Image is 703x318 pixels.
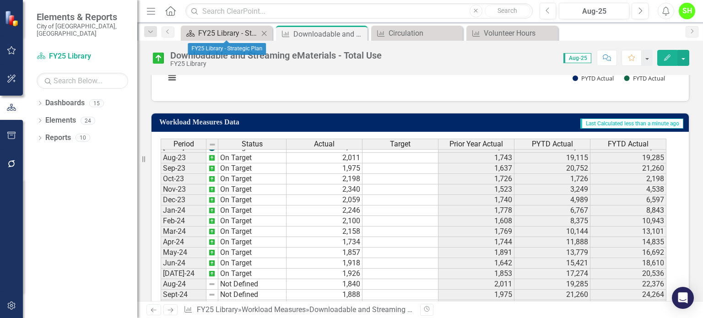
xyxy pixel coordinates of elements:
[438,184,514,195] td: 1,523
[438,216,514,226] td: 1,608
[218,300,287,311] td: On Target
[218,174,287,184] td: On Target
[287,195,362,205] td: 2,059
[438,279,514,290] td: 2,011
[161,269,206,279] td: [DATE]-24
[218,216,287,226] td: On Target
[438,300,514,311] td: 2,198
[514,216,590,226] td: 8,375
[590,153,666,163] td: 19,285
[161,163,206,174] td: Sep-23
[242,140,263,148] span: Status
[373,27,460,39] a: Circulation
[438,163,514,174] td: 1,637
[287,216,362,226] td: 2,100
[514,269,590,279] td: 17,274
[197,305,238,314] a: FY25 Library
[573,74,614,82] button: Show PYTD Actual
[89,99,104,107] div: 15
[287,248,362,258] td: 1,857
[287,163,362,174] td: 1,975
[559,3,629,19] button: Aug-25
[208,228,216,235] img: AQAAAAAAAAAAAAAAAAAAAAAAAAAAAAAAAAAAAAAAAAAAAAAAAAAAAAAAAAAAAAAAAAAAAAAAAAAAAAAAAAAAAAAAAAAAAAAAA...
[161,226,206,237] td: Mar-24
[218,237,287,248] td: On Target
[5,11,21,27] img: ClearPoint Strategy
[161,248,206,258] td: May-24
[590,184,666,195] td: 4,538
[161,258,206,269] td: Jun-24
[208,207,216,214] img: AQAAAAAAAAAAAAAAAAAAAAAAAAAAAAAAAAAAAAAAAAAAAAAAAAAAAAAAAAAAAAAAAAAAAAAAAAAAAAAAAAAAAAAAAAAAAAAAA...
[287,174,362,184] td: 2,198
[293,28,365,40] div: Downloadable and Streaming eMaterials - Total Use
[514,195,590,205] td: 4,989
[37,11,128,22] span: Elements & Reports
[218,195,287,205] td: On Target
[590,205,666,216] td: 8,843
[309,305,477,314] div: Downloadable and Streaming eMaterials - Total Use
[514,237,590,248] td: 11,888
[208,196,216,204] img: AQAAAAAAAAAAAAAAAAAAAAAAAAAAAAAAAAAAAAAAAAAAAAAAAAAAAAAAAAAAAAAAAAAAAAAAAAAAAAAAAAAAAAAAAAAAAAAAA...
[161,290,206,300] td: Sept-24
[514,300,590,311] td: 2,198
[218,258,287,269] td: On Target
[45,133,71,143] a: Reports
[287,258,362,269] td: 1,918
[161,237,206,248] td: Apr-24
[242,305,306,314] a: Workload Measures
[590,290,666,300] td: 24,264
[287,237,362,248] td: 1,734
[438,248,514,258] td: 1,891
[590,174,666,184] td: 2,198
[390,140,411,148] span: Target
[590,195,666,205] td: 6,597
[438,258,514,269] td: 1,642
[562,6,626,17] div: Aug-25
[469,27,556,39] a: Volunteer Hours
[208,217,216,225] img: AQAAAAAAAAAAAAAAAAAAAAAAAAAAAAAAAAAAAAAAAAAAAAAAAAAAAAAAAAAAAAAAAAAAAAAAAAAAAAAAAAAAAAAAAAAAAAAAA...
[514,279,590,290] td: 19,285
[166,71,178,84] button: View chart menu, Chart
[514,226,590,237] td: 10,144
[37,51,128,62] a: FY25 Library
[438,153,514,163] td: 1,743
[208,238,216,246] img: AQAAAAAAAAAAAAAAAAAAAAAAAAAAAAAAAAAAAAAAAAAAAAAAAAAAAAAAAAAAAAAAAAAAAAAAAAAAAAAAAAAAAAAAAAAAAAAAA...
[218,184,287,195] td: On Target
[208,154,216,162] img: AQAAAAAAAAAAAAAAAAAAAAAAAAAAAAAAAAAAAAAAAAAAAAAAAAAAAAAAAAAAAAAAAAAAAAAAAAAAAAAAAAAAAAAAAAAAAAAAA...
[188,43,266,55] div: FY25 Library - Strategic Plan
[208,259,216,267] img: AQAAAAAAAAAAAAAAAAAAAAAAAAAAAAAAAAAAAAAAAAAAAAAAAAAAAAAAAAAAAAAAAAAAAAAAAAAAAAAAAAAAAAAAAAAAAAAAA...
[161,279,206,290] td: Aug-24
[438,226,514,237] td: 1,769
[590,226,666,237] td: 13,101
[161,195,206,205] td: Dec-23
[514,174,590,184] td: 1,726
[76,134,90,142] div: 10
[161,216,206,226] td: Feb-24
[563,53,591,63] span: Aug-25
[173,140,194,148] span: Period
[185,3,532,19] input: Search ClearPoint...
[170,50,382,60] div: Downloadable and Streaming eMaterials - Total Use
[287,205,362,216] td: 2,246
[438,290,514,300] td: 1,975
[159,118,388,126] h3: Workload Measures Data
[514,248,590,258] td: 13,779
[208,280,216,288] img: 8DAGhfEEPCf229AAAAAElFTkSuQmCC
[161,205,206,216] td: Jan-24
[218,269,287,279] td: On Target
[484,27,556,39] div: Volunteer Hours
[590,258,666,269] td: 18,610
[514,290,590,300] td: 21,260
[580,119,683,129] span: Last Calculated less than a minute ago
[514,258,590,269] td: 15,421
[590,216,666,226] td: 10,943
[218,290,287,300] td: Not Defined
[608,140,649,148] span: FYTD Actual
[514,153,590,163] td: 19,115
[287,226,362,237] td: 2,158
[438,174,514,184] td: 1,726
[590,279,666,290] td: 22,376
[183,27,259,39] a: FY25 Library - Strategic Plan
[208,249,216,256] img: AQAAAAAAAAAAAAAAAAAAAAAAAAAAAAAAAAAAAAAAAAAAAAAAAAAAAAAAAAAAAAAAAAAAAAAAAAAAAAAAAAAAAAAAAAAAAAAAA...
[81,117,95,124] div: 24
